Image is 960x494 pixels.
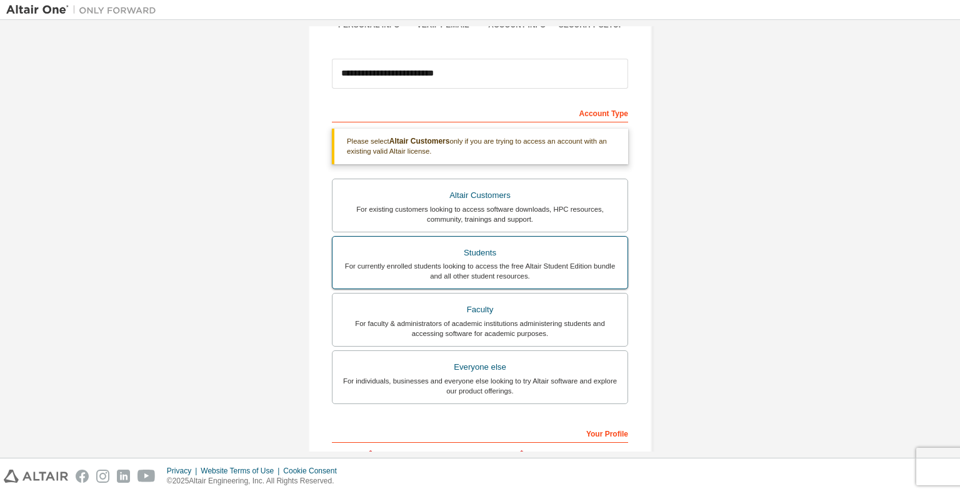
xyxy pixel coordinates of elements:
div: Students [340,244,620,262]
div: Altair Customers [340,187,620,204]
img: Altair One [6,4,162,16]
div: For currently enrolled students looking to access the free Altair Student Edition bundle and all ... [340,261,620,281]
div: Faculty [340,301,620,319]
div: Website Terms of Use [201,466,283,476]
img: altair_logo.svg [4,470,68,483]
div: For individuals, businesses and everyone else looking to try Altair software and explore our prod... [340,376,620,396]
label: First Name [332,449,476,459]
img: instagram.svg [96,470,109,483]
div: Everyone else [340,358,620,376]
div: Please select only if you are trying to access an account with an existing valid Altair license. [332,129,628,164]
div: For faculty & administrators of academic institutions administering students and accessing softwa... [340,319,620,338]
img: youtube.svg [137,470,156,483]
div: Your Profile [332,423,628,443]
div: Cookie Consent [283,466,344,476]
div: Privacy [167,466,201,476]
img: facebook.svg [76,470,89,483]
div: Account Type [332,102,628,122]
label: Last Name [484,449,628,459]
p: © 2025 Altair Engineering, Inc. All Rights Reserved. [167,476,344,487]
div: For existing customers looking to access software downloads, HPC resources, community, trainings ... [340,204,620,224]
b: Altair Customers [389,137,450,146]
img: linkedin.svg [117,470,130,483]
